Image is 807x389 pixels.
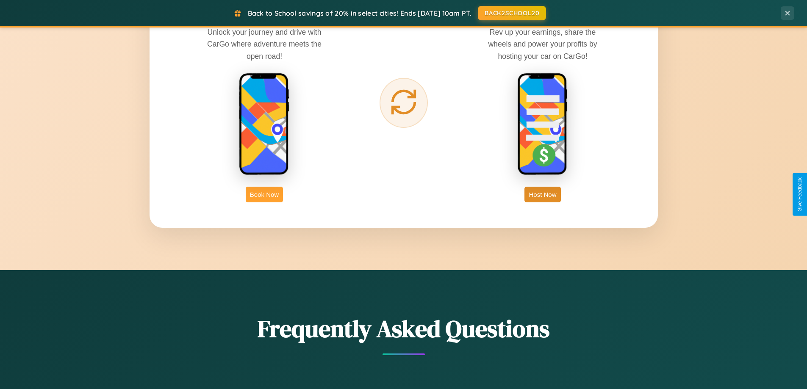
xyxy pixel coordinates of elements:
span: Back to School savings of 20% in select cities! Ends [DATE] 10am PT. [248,9,471,17]
button: BACK2SCHOOL20 [478,6,546,20]
button: Book Now [246,187,283,202]
p: Rev up your earnings, share the wheels and power your profits by hosting your car on CarGo! [479,26,606,62]
img: rent phone [239,73,290,176]
img: host phone [517,73,568,176]
button: Host Now [524,187,560,202]
p: Unlock your journey and drive with CarGo where adventure meets the open road! [201,26,328,62]
div: Give Feedback [797,177,803,212]
h2: Frequently Asked Questions [150,312,658,345]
